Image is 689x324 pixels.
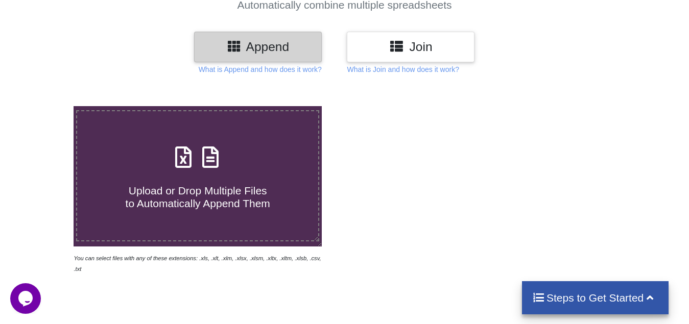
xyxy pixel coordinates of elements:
[532,291,658,304] h4: Steps to Get Started
[347,64,459,74] p: What is Join and how does it work?
[202,39,314,54] h3: Append
[354,39,467,54] h3: Join
[10,283,43,314] iframe: chat widget
[126,185,270,209] span: Upload or Drop Multiple Files to Automatically Append Them
[199,64,322,74] p: What is Append and how does it work?
[74,255,321,272] i: You can select files with any of these extensions: .xls, .xlt, .xlm, .xlsx, .xlsm, .xltx, .xltm, ...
